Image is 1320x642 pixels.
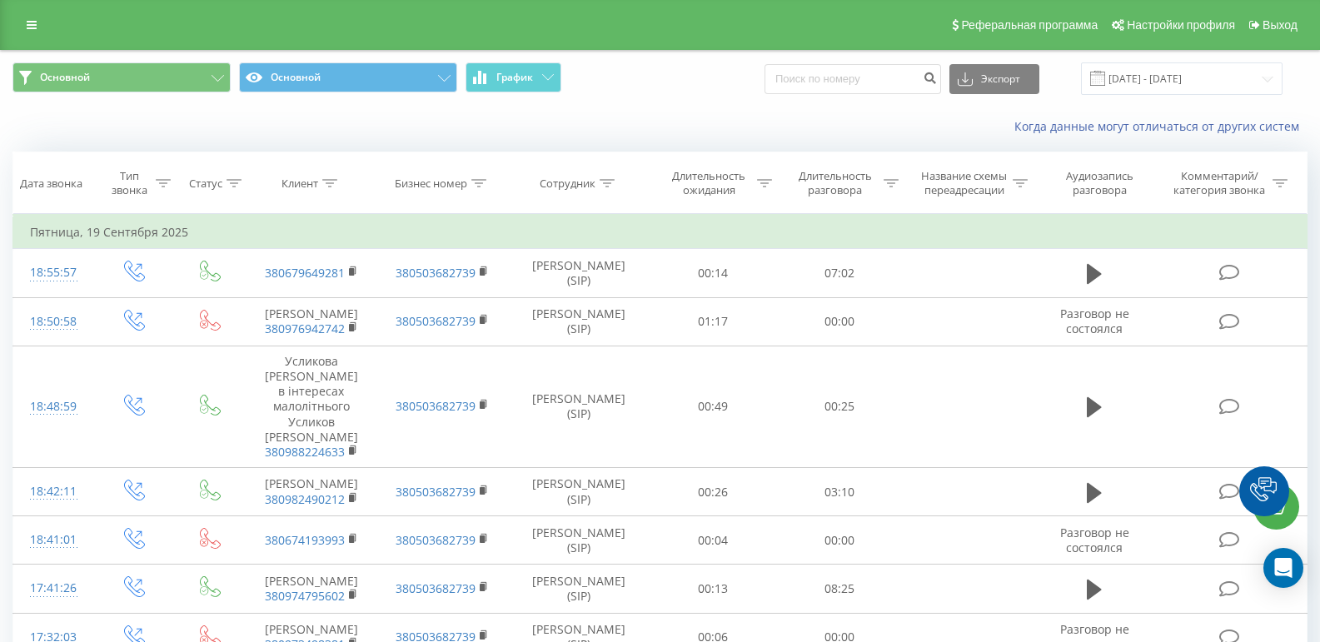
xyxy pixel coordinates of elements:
[508,249,650,297] td: [PERSON_NAME] (SIP)
[265,265,345,281] a: 380679649281
[396,484,476,500] a: 380503682739
[265,321,345,336] a: 380976942742
[776,468,903,516] td: 03:10
[20,177,82,191] div: Дата звонка
[650,565,776,613] td: 00:13
[919,169,1009,197] div: Название схемы переадресации
[281,177,318,191] div: Клиент
[396,265,476,281] a: 380503682739
[1263,548,1303,588] div: Open Intercom Messenger
[30,524,77,556] div: 18:41:01
[246,297,377,346] td: [PERSON_NAME]
[765,64,941,94] input: Поиск по номеру
[650,249,776,297] td: 00:14
[30,306,77,338] div: 18:50:58
[246,468,377,516] td: [PERSON_NAME]
[1049,169,1151,197] div: Аудиозапись разговора
[246,346,377,467] td: Усликова [PERSON_NAME] в інтересах малолітнього Усликов [PERSON_NAME]
[30,572,77,605] div: 17:41:26
[265,444,345,460] a: 380988224633
[540,177,595,191] div: Сотрудник
[395,177,467,191] div: Бизнес номер
[466,62,561,92] button: График
[650,468,776,516] td: 00:26
[776,249,903,297] td: 07:02
[13,216,1308,249] td: Пятница, 19 Сентября 2025
[396,398,476,414] a: 380503682739
[508,516,650,565] td: [PERSON_NAME] (SIP)
[949,64,1039,94] button: Экспорт
[1014,118,1308,134] a: Когда данные могут отличаться от других систем
[1127,18,1235,32] span: Настройки профиля
[508,346,650,467] td: [PERSON_NAME] (SIP)
[108,169,151,197] div: Тип звонка
[40,71,90,84] span: Основной
[265,532,345,548] a: 380674193993
[396,313,476,329] a: 380503682739
[776,565,903,613] td: 08:25
[396,580,476,596] a: 380503682739
[650,346,776,467] td: 00:49
[396,532,476,548] a: 380503682739
[12,62,231,92] button: Основной
[30,475,77,508] div: 18:42:11
[265,491,345,507] a: 380982490212
[496,72,533,83] span: График
[1263,18,1298,32] span: Выход
[665,169,753,197] div: Длительность ожидания
[265,588,345,604] a: 380974795602
[189,177,222,191] div: Статус
[776,297,903,346] td: 00:00
[239,62,457,92] button: Основной
[961,18,1098,32] span: Реферальная программа
[1171,169,1268,197] div: Комментарий/категория звонка
[776,516,903,565] td: 00:00
[650,297,776,346] td: 01:17
[246,565,377,613] td: [PERSON_NAME]
[1060,525,1129,555] span: Разговор не состоялся
[30,256,77,289] div: 18:55:57
[508,468,650,516] td: [PERSON_NAME] (SIP)
[650,516,776,565] td: 00:04
[791,169,879,197] div: Длительность разговора
[30,391,77,423] div: 18:48:59
[508,297,650,346] td: [PERSON_NAME] (SIP)
[508,565,650,613] td: [PERSON_NAME] (SIP)
[776,346,903,467] td: 00:25
[1060,306,1129,336] span: Разговор не состоялся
